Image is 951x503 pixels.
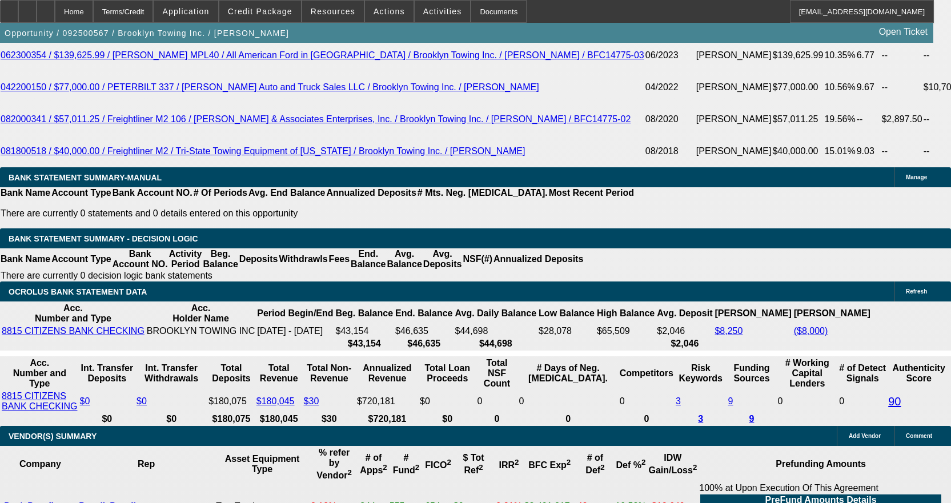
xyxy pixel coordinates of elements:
[656,325,713,337] td: $2,046
[856,103,881,135] td: --
[493,248,584,270] th: Annualized Deposits
[777,357,837,389] th: # Working Capital Lenders
[1,146,525,156] a: 081800518 / $40,000.00 / Freightliner M2 / Tri-State Towing Equipment of [US_STATE] / Brooklyn To...
[80,396,90,406] a: $0
[136,413,207,425] th: $0
[794,326,828,336] a: ($8,000)
[2,326,145,336] a: 8815 CITIZENS BANK CHECKING
[567,458,571,466] sup: 2
[278,248,328,270] th: Withdrawls
[728,396,733,406] a: 9
[881,71,922,103] td: --
[326,187,416,199] th: Annualized Deposits
[168,248,203,270] th: Activity Period
[2,391,77,411] a: 8815 CITIZENS BANK CHECKING
[477,391,517,412] td: 0
[619,357,674,389] th: Competitors
[208,357,255,389] th: Total Deposits
[335,338,394,349] th: $43,154
[9,173,162,182] span: BANK STATEMENT SUMMARY-MANUAL
[19,459,61,469] b: Company
[208,413,255,425] th: $180,075
[423,248,463,270] th: Avg. Deposits
[656,338,713,349] th: $2,046
[696,103,772,135] td: [PERSON_NAME]
[1,303,145,324] th: Acc. Number and Type
[645,103,696,135] td: 08/2020
[356,413,418,425] th: $720,181
[154,1,218,22] button: Application
[256,357,302,389] th: Total Revenue
[777,396,783,406] span: 0
[79,413,135,425] th: $0
[112,187,193,199] th: Bank Account NO.
[419,357,476,389] th: Total Loan Proceeds
[838,391,886,412] td: 0
[596,303,655,324] th: High Balance
[585,453,604,475] b: # of Def
[348,468,352,477] sup: 2
[393,453,420,475] b: # Fund
[417,187,548,199] th: # Mts. Neg. [MEDICAL_DATA].
[676,396,681,406] a: 3
[79,357,135,389] th: Int. Transfer Deposits
[616,460,645,470] b: Def %
[772,71,824,103] td: $77,000.00
[383,463,387,472] sup: 2
[356,357,418,389] th: Annualized Revenue
[395,325,453,337] td: $46,635
[874,22,932,42] a: Open Ticket
[518,391,617,412] td: 0
[162,7,209,16] span: Application
[112,248,168,270] th: Bank Account NO.
[395,338,453,349] th: $46,635
[714,303,792,324] th: [PERSON_NAME]
[772,39,824,71] td: $139,625.99
[462,248,493,270] th: NSF(#)
[824,71,856,103] td: 10.56%
[248,187,326,199] th: Avg. End Balance
[641,458,645,466] sup: 2
[1,357,78,389] th: Acc. Number and Type
[138,459,155,469] b: Rep
[596,325,655,337] td: $65,509
[645,135,696,167] td: 08/2018
[772,103,824,135] td: $57,011.25
[202,248,238,270] th: Beg. Balance
[881,39,922,71] td: --
[357,396,418,407] div: $720,181
[447,458,451,466] sup: 2
[538,303,595,324] th: Low Balance
[824,103,856,135] td: 19.56%
[395,303,453,324] th: End. Balance
[256,325,334,337] td: [DATE] - [DATE]
[776,459,866,469] b: Prefunding Amounts
[499,460,519,470] b: IRR
[728,357,776,389] th: Funding Sources
[225,454,300,474] b: Asset Equipment Type
[856,71,881,103] td: 9.67
[303,357,355,389] th: Total Non-Revenue
[316,448,352,480] b: % refer by Vendor
[146,303,255,324] th: Acc. Holder Name
[528,460,571,470] b: BFC Exp
[423,7,462,16] span: Activities
[455,338,537,349] th: $44,698
[881,103,922,135] td: $2,897.50
[328,248,350,270] th: Fees
[856,135,881,167] td: 9.03
[415,1,471,22] button: Activities
[888,395,901,408] a: 90
[693,463,697,472] sup: 2
[463,453,484,475] b: $ Tot Ref
[374,7,405,16] span: Actions
[455,303,537,324] th: Avg. Daily Balance
[515,458,519,466] sup: 2
[1,114,631,124] a: 082000341 / $57,011.25 / Freightliner M2 106 / [PERSON_NAME] & Associates Enterprises, Inc. / Bro...
[649,453,697,475] b: IDW Gain/Loss
[698,414,703,424] a: 3
[51,187,112,199] th: Account Type
[675,357,727,389] th: Risk Keywords
[228,7,292,16] span: Credit Package
[696,71,772,103] td: [PERSON_NAME]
